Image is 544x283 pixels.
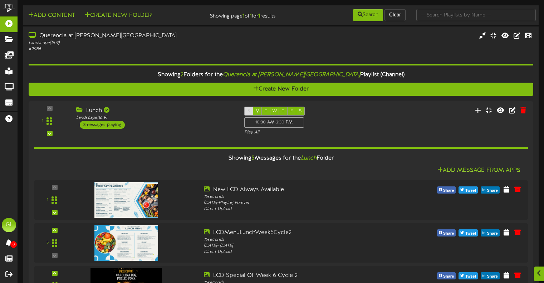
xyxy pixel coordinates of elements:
[384,9,406,21] button: Clear
[435,166,523,175] button: Add Message From Apps
[481,272,500,279] button: Share
[242,13,245,19] strong: 1
[265,109,267,114] span: T
[204,206,399,212] div: Direct Upload
[181,72,183,78] span: 2
[442,273,456,280] span: Share
[29,32,232,40] div: Querencia at [PERSON_NAME][GEOGRAPHIC_DATA]
[272,109,277,114] span: W
[481,229,500,236] button: Share
[464,273,477,280] span: Tweet
[204,243,399,249] div: [DATE] - [DATE]
[76,107,234,115] div: Lunch
[459,186,478,194] button: Tweet
[29,46,232,52] div: # 9986
[442,230,456,238] span: Share
[204,237,399,243] div: 15 seconds
[80,121,125,129] div: 3 messages playing
[437,229,456,236] button: Share
[437,186,456,194] button: Share
[290,109,293,114] span: F
[29,40,232,46] div: Landscape ( 16:9 )
[459,272,478,279] button: Tweet
[23,67,539,83] div: Showing Folders for the Playlist (Channel)
[251,155,255,161] span: 5
[416,9,536,21] input: -- Search Playlists by Name --
[26,11,77,20] button: Add Content
[244,117,304,128] div: 10:30 AM - 2:30 PM
[83,11,154,20] button: Create New Folder
[29,151,533,166] div: Showing Messages for the Folder
[282,109,284,114] span: T
[76,115,234,121] div: Landscape ( 16:9 )
[464,230,477,238] span: Tweet
[248,109,250,114] span: S
[258,13,260,19] strong: 1
[29,83,533,96] button: Create New Folder
[437,272,456,279] button: Share
[485,273,499,280] span: Share
[301,155,317,161] i: Lunch
[442,187,456,195] span: Share
[10,241,17,248] span: 0
[223,72,360,78] i: Querencia at [PERSON_NAME][GEOGRAPHIC_DATA]
[485,187,499,195] span: Share
[299,109,302,114] span: S
[204,272,399,280] div: LCD Special Of Week 6 Cycle 2
[94,182,158,218] img: 80861336-ff4b-4889-a4ee-da0f6969b083.jpg
[2,218,16,232] div: GL
[250,13,252,19] strong: 1
[194,8,281,20] div: Showing page of for results
[459,229,478,236] button: Tweet
[353,9,383,21] button: Search
[94,225,158,261] img: a2885690-59d8-4931-ab07-c95a80cd663c.jpg
[464,187,477,195] span: Tweet
[481,186,500,194] button: Share
[485,230,499,238] span: Share
[204,186,399,194] div: New LCD Always Available
[204,194,399,200] div: 15 seconds
[204,200,399,206] div: [DATE] - Playing Forever
[204,229,399,237] div: LCDMenuLunchWeek6Cycle2
[255,109,260,114] span: M
[244,130,360,136] div: Play All
[204,249,399,255] div: Direct Upload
